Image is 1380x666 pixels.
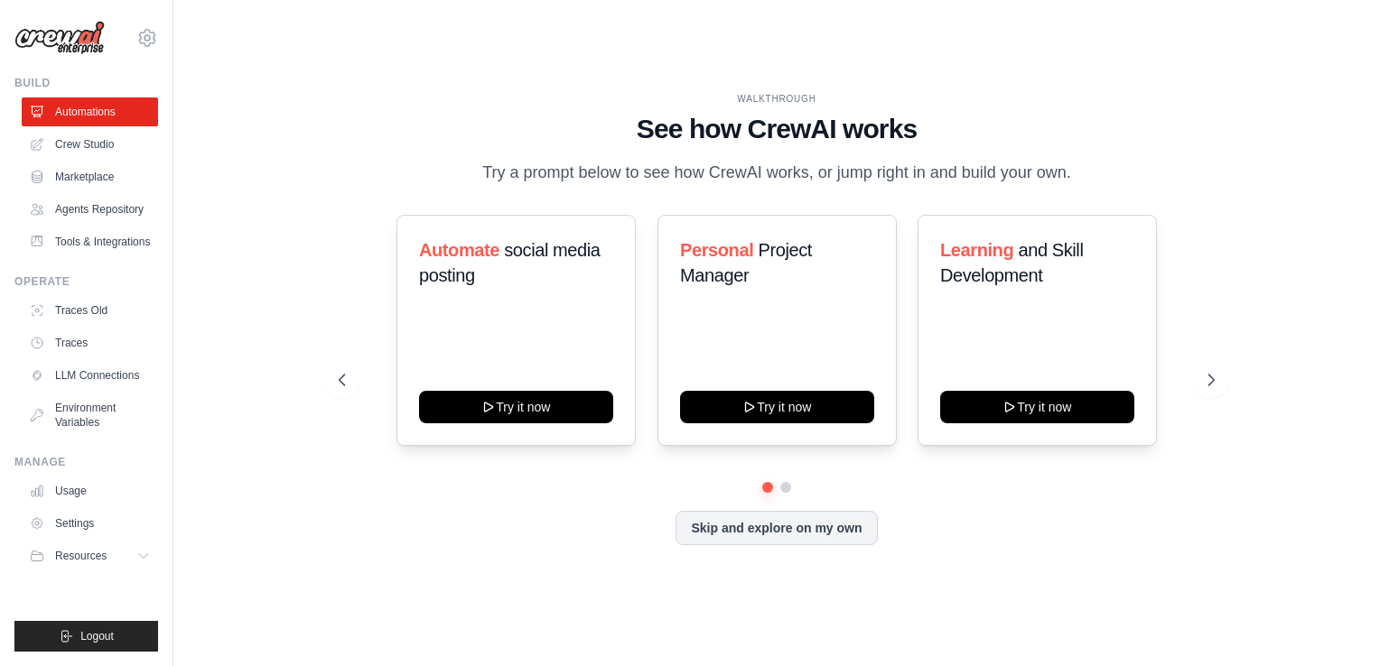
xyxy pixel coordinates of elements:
div: WALKTHROUGH [339,92,1215,106]
div: Operate [14,274,158,289]
a: Traces [22,328,158,357]
button: Try it now [419,391,613,423]
a: Environment Variables [22,393,158,437]
button: Resources [22,541,158,570]
a: Usage [22,476,158,505]
span: Learning [940,240,1013,260]
span: social media posting [419,240,601,285]
span: Logout [80,629,114,643]
span: Resources [55,549,107,563]
a: Traces Old [22,296,158,325]
span: Personal [680,240,753,260]
button: Try it now [940,391,1134,423]
button: Try it now [680,391,874,423]
a: Settings [22,509,158,538]
a: Marketplace [22,162,158,191]
a: Automations [22,97,158,126]
button: Skip and explore on my own [676,511,877,545]
h1: See how CrewAI works [339,113,1215,145]
img: Logo [14,21,105,55]
span: Automate [419,240,499,260]
a: LLM Connections [22,361,158,390]
a: Crew Studio [22,130,158,159]
span: Project Manager [680,240,812,285]
div: Manage [14,455,158,469]
button: Logout [14,621,158,652]
p: Try a prompt below to see how CrewAI works, or jump right in and build your own. [473,160,1080,186]
a: Agents Repository [22,195,158,224]
a: Tools & Integrations [22,227,158,256]
div: Build [14,76,158,90]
